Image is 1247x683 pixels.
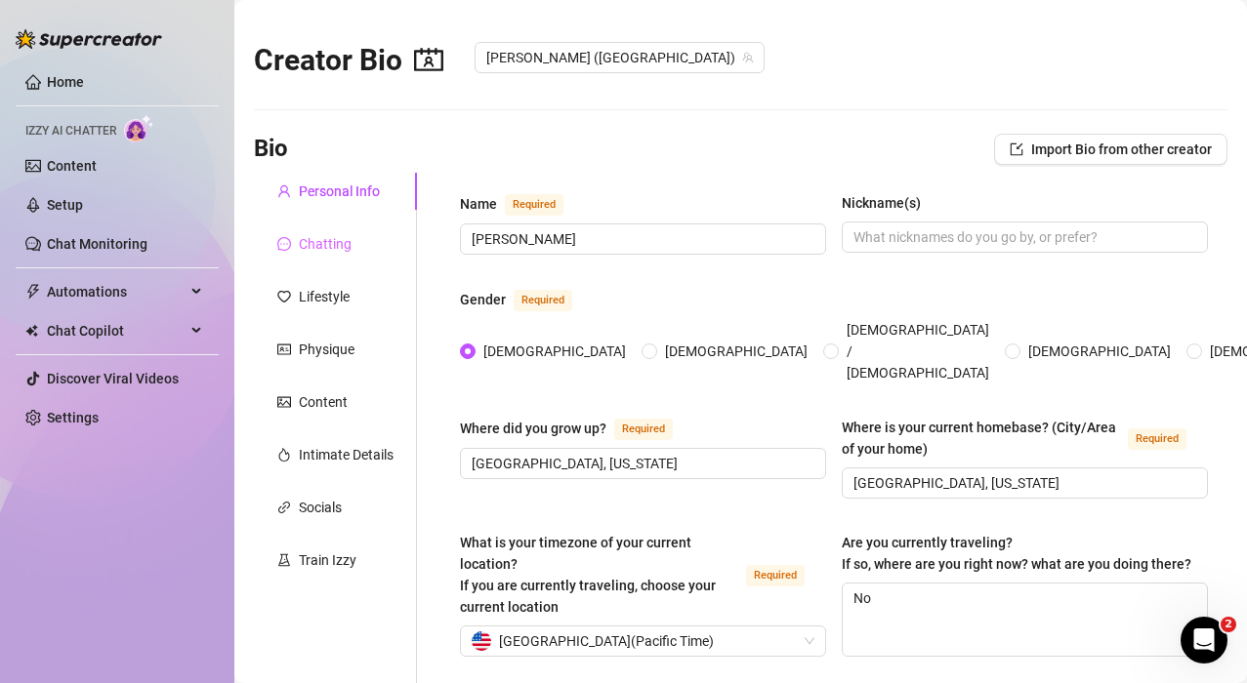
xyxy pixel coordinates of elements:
[614,419,673,440] span: Required
[742,52,754,63] span: team
[842,417,1120,460] div: Where is your current homebase? (City/Area of your home)
[254,42,443,79] h2: Creator Bio
[299,286,350,307] div: Lifestyle
[853,226,1192,248] input: Nickname(s)
[853,472,1192,494] input: Where is your current homebase? (City/Area of your home)
[1010,142,1023,156] span: import
[299,549,356,571] div: Train Izzy
[254,134,288,165] h3: Bio
[299,339,354,360] div: Physique
[277,342,291,356] span: idcard
[1221,617,1236,632] span: 2
[47,158,97,174] a: Content
[16,29,162,49] img: logo-BBDzfeDw.svg
[25,284,41,300] span: thunderbolt
[1128,428,1186,450] span: Required
[299,391,348,413] div: Content
[476,341,634,362] span: [DEMOGRAPHIC_DATA]
[746,565,805,586] span: Required
[414,45,443,74] span: contacts
[1020,341,1179,362] span: [DEMOGRAPHIC_DATA]
[994,134,1227,165] button: Import Bio from other creator
[472,228,811,250] input: Name
[277,237,291,251] span: message
[472,453,811,474] input: Where did you grow up?
[47,276,186,307] span: Automations
[499,626,714,656] span: [GEOGRAPHIC_DATA] ( Pacific Time )
[460,193,497,215] div: Name
[25,122,116,141] span: Izzy AI Chatter
[1031,141,1212,157] span: Import Bio from other creator
[505,194,563,216] span: Required
[277,184,291,198] span: user
[299,181,380,202] div: Personal Info
[299,233,352,255] div: Chatting
[842,192,935,214] label: Nickname(s)
[460,289,506,310] div: Gender
[277,448,291,462] span: fire
[47,197,83,213] a: Setup
[47,74,84,90] a: Home
[47,410,99,425] a: Settings
[657,341,815,362] span: [DEMOGRAPHIC_DATA]
[277,553,291,567] span: experiment
[514,290,572,311] span: Required
[47,315,186,346] span: Chat Copilot
[277,290,291,303] span: heart
[1181,617,1227,663] iframe: Intercom live chat
[124,114,154,142] img: AI Chatter
[472,631,491,651] img: us
[842,535,1191,572] span: Are you currently traveling? If so, where are you right now? what are you doing there?
[460,535,716,615] span: What is your timezone of your current location? If you are currently traveling, choose your curre...
[842,192,921,214] div: Nickname(s)
[47,236,147,252] a: Chat Monitoring
[25,324,38,338] img: Chat Copilot
[486,43,753,72] span: Linda (lindavo)
[299,444,394,465] div: Intimate Details
[843,583,1207,656] textarea: No
[460,288,594,311] label: Gender
[460,192,585,216] label: Name
[839,319,997,383] span: [DEMOGRAPHIC_DATA] / [DEMOGRAPHIC_DATA]
[47,371,179,386] a: Discover Viral Videos
[842,417,1208,460] label: Where is your current homebase? (City/Area of your home)
[277,395,291,409] span: picture
[299,497,342,518] div: Socials
[460,418,606,439] div: Where did you grow up?
[460,417,694,440] label: Where did you grow up?
[277,501,291,514] span: link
